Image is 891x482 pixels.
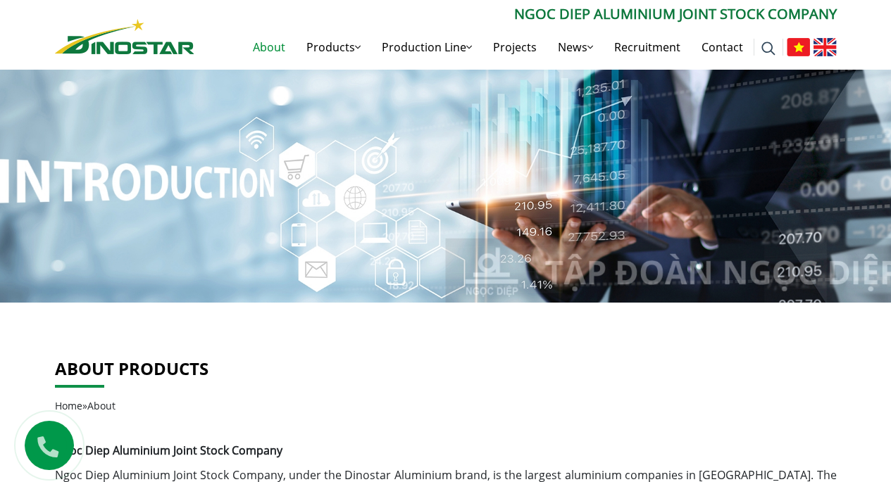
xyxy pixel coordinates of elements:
span: About [87,399,116,412]
a: Home [55,399,82,412]
strong: Ngoc Diep Aluminium Joint Stock Company [55,443,282,458]
a: Products [296,25,371,70]
a: Recruitment [604,25,691,70]
a: Production Line [371,25,482,70]
img: search [761,42,775,56]
img: Tiếng Việt [787,38,810,56]
a: About [242,25,296,70]
a: News [547,25,604,70]
img: English [814,38,837,56]
a: Projects [482,25,547,70]
span: » [55,399,116,412]
a: About products [55,357,208,380]
img: Nhôm Dinostar [55,19,194,54]
p: Ngoc Diep Aluminium Joint Stock Company [194,4,837,25]
a: Contact [691,25,754,70]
